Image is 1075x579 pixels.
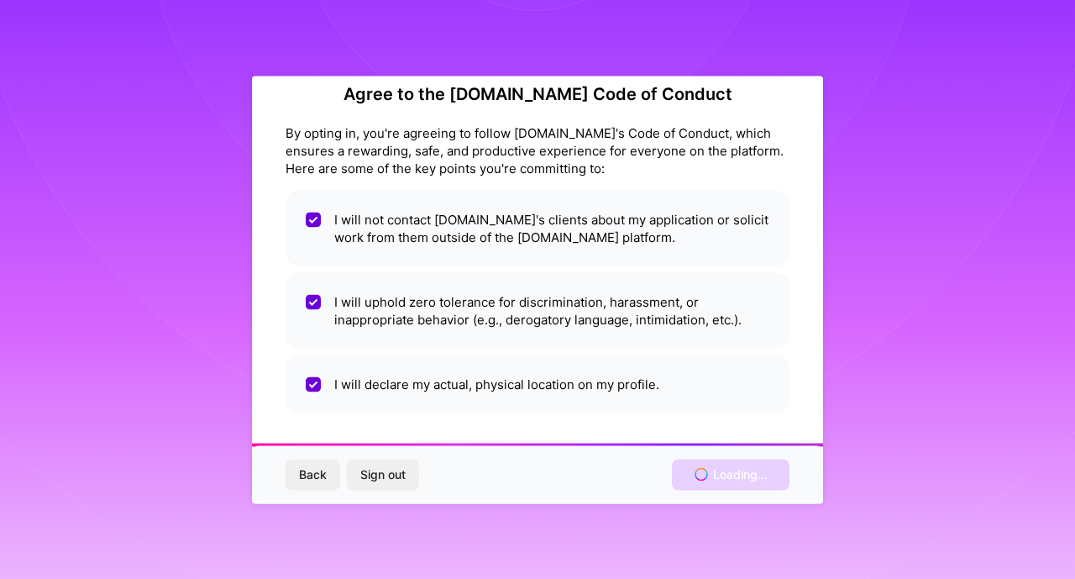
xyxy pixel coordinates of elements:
[286,190,789,266] li: I will not contact [DOMAIN_NAME]'s clients about my application or solicit work from them outside...
[360,466,406,483] span: Sign out
[286,272,789,348] li: I will uphold zero tolerance for discrimination, harassment, or inappropriate behavior (e.g., der...
[286,124,789,176] div: By opting in, you're agreeing to follow [DOMAIN_NAME]'s Code of Conduct, which ensures a rewardin...
[286,83,789,103] h2: Agree to the [DOMAIN_NAME] Code of Conduct
[286,460,340,490] button: Back
[347,460,419,490] button: Sign out
[286,355,789,413] li: I will declare my actual, physical location on my profile.
[299,466,327,483] span: Back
